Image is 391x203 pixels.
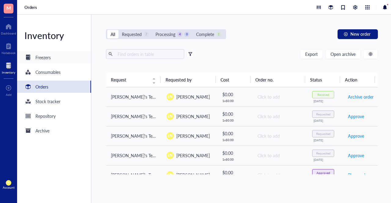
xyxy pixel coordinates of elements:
div: 1 x $ 0.00 [222,118,247,122]
span: [PERSON_NAME]'s Test Item 2 [111,113,169,119]
span: Approve [348,132,364,139]
div: [DATE] [313,138,338,142]
div: 4 [177,32,182,37]
div: Requested [122,31,142,38]
span: New order [350,31,371,36]
div: Inventory [17,29,91,42]
div: $ 0.00 [222,111,247,117]
div: Click to add [258,93,302,100]
th: Action [340,72,375,87]
button: Export [300,49,323,59]
span: [PERSON_NAME] [176,94,210,100]
span: [PERSON_NAME]'s Test Item 2 [111,94,169,100]
div: Processing [155,31,175,38]
td: Click to add [252,126,307,146]
div: 0 [184,32,189,37]
td: Click to add [252,107,307,126]
span: [PERSON_NAME] [176,172,210,178]
span: Open archive [331,52,356,56]
span: [PERSON_NAME] [176,133,210,139]
th: Requested by [161,72,215,87]
div: Received [317,93,329,96]
span: Request [111,76,148,83]
button: Archive order [348,92,374,102]
button: Approve [348,150,364,160]
td: Click to add [252,165,307,185]
div: [DATE] [313,119,338,122]
div: Requested [316,112,331,116]
button: New order [338,29,378,39]
span: [PERSON_NAME] [176,113,210,119]
div: segmented control [106,29,226,39]
th: Request [106,72,161,87]
button: Approve [348,131,364,141]
th: Order no. [250,72,305,87]
span: EN [167,133,172,139]
button: Place order [348,170,369,180]
div: 1 [216,32,221,37]
span: Export [305,52,318,56]
span: EN [167,153,172,158]
div: All [111,31,115,38]
a: Consumables [17,66,91,78]
a: Dashboard [1,22,16,35]
a: Repository [17,110,91,122]
div: $ 0.00 [222,169,247,176]
div: Approved [316,171,330,175]
span: EN [167,94,172,100]
span: Approve [348,113,364,120]
div: $ 0.00 [222,91,247,98]
span: [PERSON_NAME]'s Test Item 2 [111,172,169,178]
div: Repository [35,113,56,119]
div: 1 x $ 0.00 [222,99,247,103]
span: Place order [348,172,369,178]
a: Notebook [2,41,16,55]
div: Orders [35,83,48,90]
span: [PERSON_NAME]'s Test Item 2 [111,152,169,158]
div: Add [6,93,12,96]
div: Stock tracker [35,98,60,105]
div: Requested [316,151,331,155]
div: Archive [35,127,49,134]
a: Inventory [2,61,15,74]
span: EN [167,172,172,178]
th: Status [305,72,340,87]
div: 1 x $ 0.00 [222,158,247,161]
a: Freezers [17,51,91,63]
div: Inventory [2,71,15,74]
span: EN [7,181,10,184]
div: [DATE] [313,99,338,103]
div: Consumables [35,69,60,75]
div: Click to add [258,132,302,139]
span: [PERSON_NAME]'s Test Item 2 [111,133,169,139]
td: Click to add [252,146,307,165]
div: Account [3,186,15,189]
div: Notebook [2,51,16,55]
span: EN [167,114,172,119]
div: Freezers [35,54,51,61]
a: Orders [24,5,38,10]
div: Click to add [258,152,302,159]
a: Archive [17,125,91,137]
span: Approve [348,152,364,159]
div: $ 0.00 [222,150,247,156]
span: [PERSON_NAME] [176,152,210,158]
div: Complete [196,31,214,38]
button: Open archive [325,49,361,59]
div: Requested [316,132,331,136]
td: Click to add [252,87,307,107]
div: Dashboard [1,31,16,35]
span: M [6,4,11,12]
div: Click to add [258,172,302,178]
th: Cost [216,72,250,87]
span: Archive order [348,93,374,100]
a: Stock tracker [17,95,91,107]
div: 1 x $ 0.00 [222,138,247,142]
div: Click to add [258,113,302,120]
a: Orders [17,81,91,93]
div: 7 [144,32,149,37]
input: Find orders in table [115,49,182,59]
div: [DATE] [313,158,338,161]
div: $ 0.00 [222,130,247,137]
button: Approve [348,111,364,121]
